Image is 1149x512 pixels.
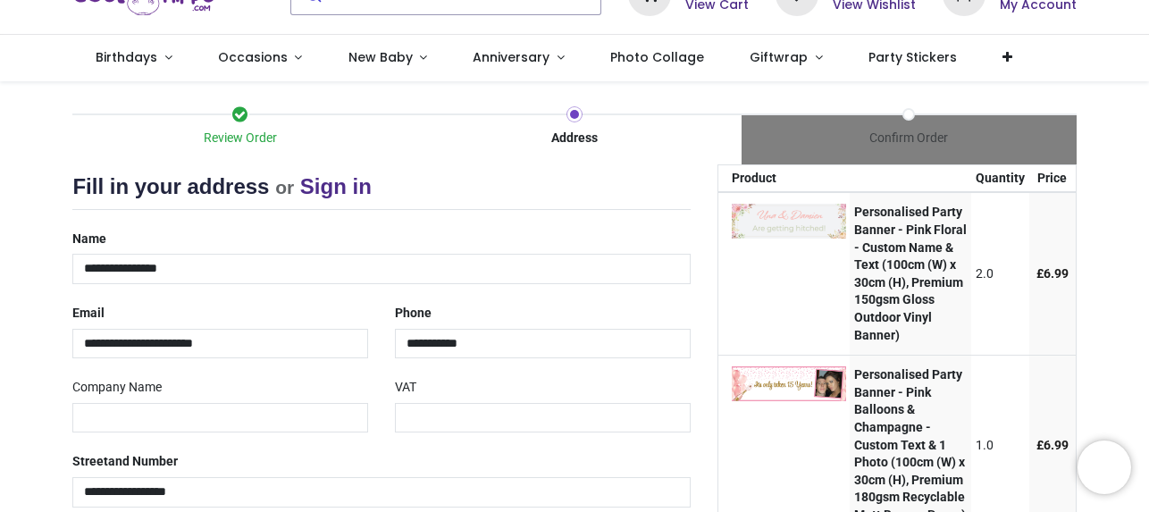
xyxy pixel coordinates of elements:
a: Occasions [195,35,325,81]
label: Email [72,298,105,329]
div: Confirm Order [742,130,1076,147]
div: 2.0 [976,265,1025,283]
span: 6.99 [1044,266,1069,281]
span: Photo Collage [610,48,704,66]
span: £ [1036,266,1069,281]
label: Phone [395,298,432,329]
label: VAT [395,373,416,403]
a: Birthdays [72,35,195,81]
span: Occasions [218,48,288,66]
strong: Personalised Party Banner - Pink Floral - Custom Name & Text (100cm (W) x 30cm (H), Premium 150gs... [854,205,967,341]
span: Birthdays [96,48,157,66]
th: Price [1029,165,1076,192]
span: 6.99 [1044,438,1069,452]
span: Party Stickers [868,48,957,66]
label: Company Name [72,373,162,403]
label: Name [72,224,106,255]
div: Review Order [72,130,407,147]
a: Anniversary [450,35,588,81]
span: Anniversary [473,48,549,66]
div: Address [407,130,742,147]
span: and Number [108,454,178,468]
a: New Baby [325,35,450,81]
span: Giftwrap [750,48,808,66]
img: Dj1BMo69gAAAABJRU5ErkJggg== [732,366,846,400]
a: Sign in [300,174,372,198]
label: Street [72,447,178,477]
div: 1.0 [976,437,1025,455]
span: Fill in your address [72,174,269,198]
th: Quantity [971,165,1029,192]
span: New Baby [348,48,413,66]
span: £ [1036,438,1069,452]
iframe: Brevo live chat [1078,441,1131,494]
th: Product [718,165,851,192]
a: Giftwrap [727,35,846,81]
img: 1kZmLYAAAAGSURBVAMARs8DXNse8+4AAAAASUVORK5CYII= [732,204,846,238]
small: or [275,177,294,197]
